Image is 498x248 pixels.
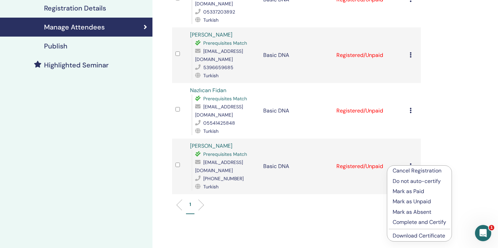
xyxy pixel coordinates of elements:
[190,31,232,38] a: [PERSON_NAME]
[393,218,446,226] p: Complete and Certify
[203,73,219,79] span: Turkish
[44,4,106,12] h4: Registration Details
[195,104,243,118] span: [EMAIL_ADDRESS][DOMAIN_NAME]
[260,27,333,83] td: Basic DNA
[203,151,247,157] span: Prerequisites Match
[203,184,219,190] span: Turkish
[195,48,243,62] span: [EMAIL_ADDRESS][DOMAIN_NAME]
[203,128,219,134] span: Turkish
[44,23,105,31] h4: Manage Attendees
[190,87,226,94] a: Nazlıcan Fidan
[203,96,247,102] span: Prerequisites Match
[203,17,219,23] span: Turkish
[189,201,191,208] p: 1
[203,9,235,15] span: 05337203892
[44,61,109,69] h4: Highlighted Seminar
[203,120,235,126] span: 05541425848
[44,42,67,50] h4: Publish
[260,139,333,194] td: Basic DNA
[203,175,244,182] span: [PHONE_NUMBER]
[393,208,446,216] p: Mark as Absent
[393,198,446,206] p: Mark as Unpaid
[195,159,243,173] span: [EMAIL_ADDRESS][DOMAIN_NAME]
[203,64,233,70] span: 5396659685
[190,142,232,149] a: [PERSON_NAME]
[393,167,446,175] p: Cancel Registration
[489,225,494,230] span: 1
[475,225,491,241] iframe: Intercom live chat
[203,40,247,46] span: Prerequisites Match
[393,177,446,185] p: Do not auto-certify
[393,187,446,195] p: Mark as Paid
[260,83,333,139] td: Basic DNA
[393,232,445,239] a: Download Certificate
